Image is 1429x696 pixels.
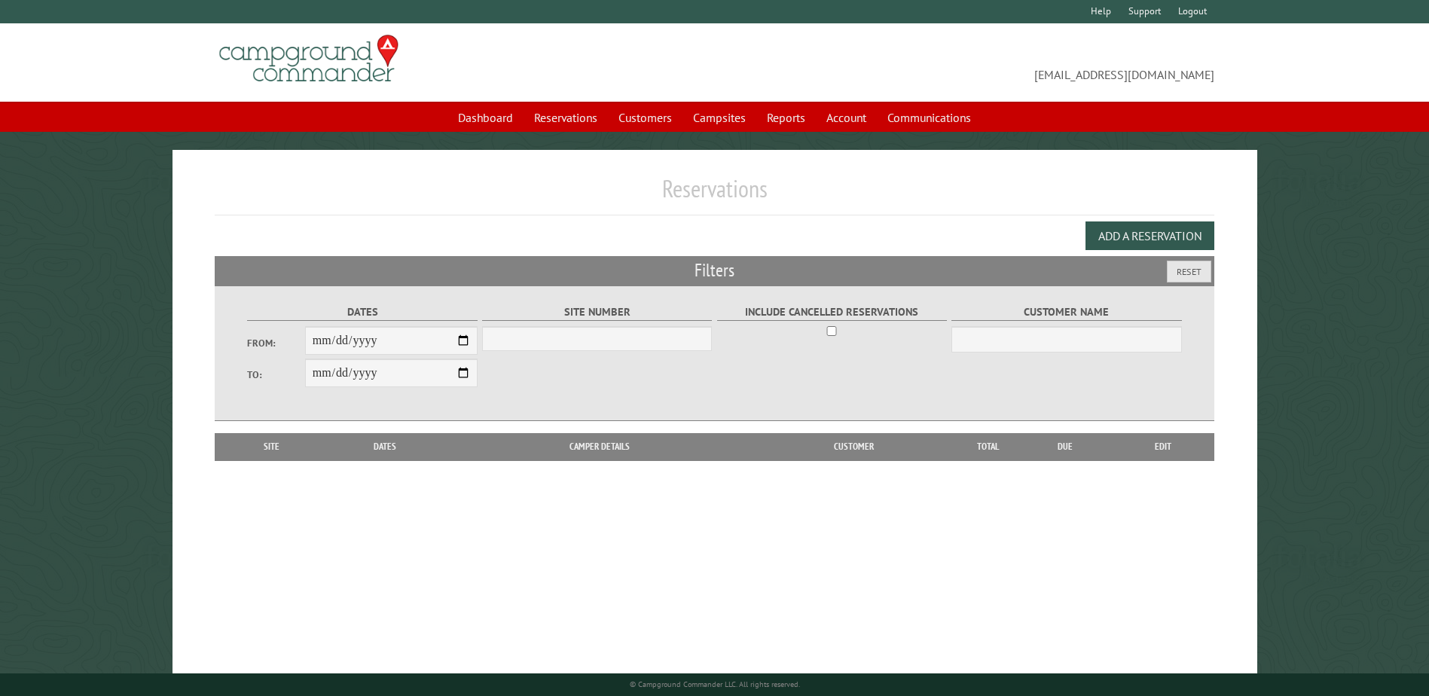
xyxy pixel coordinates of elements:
[1167,261,1211,282] button: Reset
[758,103,814,132] a: Reports
[482,304,712,321] label: Site Number
[817,103,875,132] a: Account
[525,103,606,132] a: Reservations
[630,679,800,689] small: © Campground Commander LLC. All rights reserved.
[321,433,450,460] th: Dates
[609,103,681,132] a: Customers
[450,433,750,460] th: Camper Details
[684,103,755,132] a: Campsites
[215,256,1214,285] h2: Filters
[215,29,403,88] img: Campground Commander
[1113,433,1214,460] th: Edit
[951,304,1181,321] label: Customer Name
[222,433,320,460] th: Site
[878,103,980,132] a: Communications
[750,433,957,460] th: Customer
[1018,433,1113,460] th: Due
[1085,221,1214,250] button: Add a Reservation
[247,304,477,321] label: Dates
[247,368,304,382] label: To:
[715,41,1214,84] span: [EMAIL_ADDRESS][DOMAIN_NAME]
[957,433,1018,460] th: Total
[247,336,304,350] label: From:
[717,304,947,321] label: Include Cancelled Reservations
[215,174,1214,215] h1: Reservations
[449,103,522,132] a: Dashboard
